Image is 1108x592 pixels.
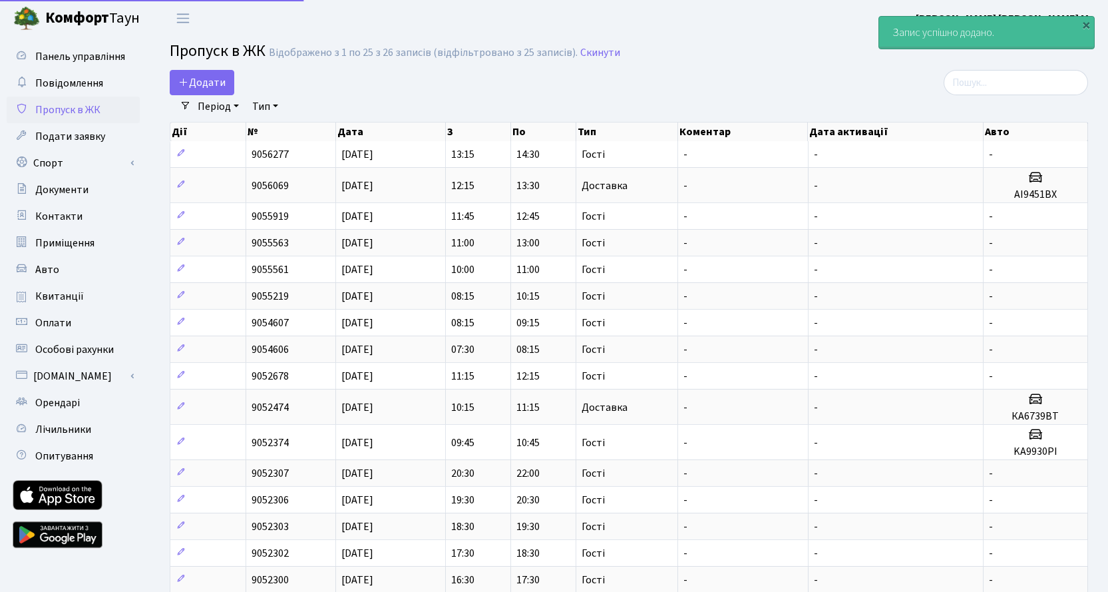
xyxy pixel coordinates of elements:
[341,493,373,507] span: [DATE]
[451,466,474,481] span: 20:30
[683,289,687,304] span: -
[35,262,59,277] span: Авто
[580,47,620,59] a: Скинути
[814,519,818,534] span: -
[944,70,1088,95] input: Пошук...
[35,103,100,117] span: Пропуск в ЖК
[683,519,687,534] span: -
[252,147,289,162] span: 9056277
[989,262,993,277] span: -
[582,264,605,275] span: Гості
[252,519,289,534] span: 9052303
[451,209,474,224] span: 11:45
[7,176,140,203] a: Документи
[451,289,474,304] span: 08:15
[808,123,983,141] th: Дата активації
[582,438,605,448] span: Гості
[989,573,993,587] span: -
[252,289,289,304] span: 9055219
[341,519,373,534] span: [DATE]
[582,318,605,328] span: Гості
[7,97,140,123] a: Пропуск в ЖК
[252,236,289,250] span: 9055563
[582,468,605,479] span: Гості
[989,342,993,357] span: -
[252,316,289,330] span: 9054607
[341,573,373,587] span: [DATE]
[341,147,373,162] span: [DATE]
[451,546,474,561] span: 17:30
[7,443,140,469] a: Опитування
[516,178,540,193] span: 13:30
[341,546,373,561] span: [DATE]
[582,402,628,413] span: Доставка
[170,39,266,63] span: Пропуск в ЖК
[576,123,678,141] th: Тип
[451,573,474,587] span: 16:30
[252,262,289,277] span: 9055561
[516,342,540,357] span: 08:15
[7,283,140,310] a: Квитанції
[35,182,89,197] span: Документи
[814,236,818,250] span: -
[516,493,540,507] span: 20:30
[516,573,540,587] span: 17:30
[451,342,474,357] span: 07:30
[683,369,687,384] span: -
[35,236,94,250] span: Приміщення
[516,400,540,415] span: 11:15
[451,236,474,250] span: 11:00
[170,123,246,141] th: Дії
[341,316,373,330] span: [DATE]
[341,262,373,277] span: [DATE]
[7,70,140,97] a: Повідомлення
[341,342,373,357] span: [DATE]
[814,342,818,357] span: -
[989,289,993,304] span: -
[814,369,818,384] span: -
[582,238,605,248] span: Гості
[683,262,687,277] span: -
[7,150,140,176] a: Спорт
[582,495,605,505] span: Гості
[451,178,474,193] span: 12:15
[814,289,818,304] span: -
[252,466,289,481] span: 9052307
[814,178,818,193] span: -
[7,336,140,363] a: Особові рахунки
[683,573,687,587] span: -
[7,363,140,390] a: [DOMAIN_NAME]
[511,123,576,141] th: По
[989,236,993,250] span: -
[178,75,226,90] span: Додати
[7,203,140,230] a: Контакти
[166,7,200,29] button: Переключити навігацію
[7,390,140,416] a: Орендарі
[814,316,818,330] span: -
[814,573,818,587] span: -
[341,236,373,250] span: [DATE]
[341,400,373,415] span: [DATE]
[989,316,993,330] span: -
[516,519,540,534] span: 19:30
[247,95,283,118] a: Тип
[516,262,540,277] span: 11:00
[582,575,605,585] span: Гості
[989,369,993,384] span: -
[252,436,289,450] span: 9052374
[989,410,1082,423] h5: КА6739ВТ
[7,310,140,336] a: Оплати
[451,262,474,277] span: 10:00
[582,291,605,302] span: Гості
[7,123,140,150] a: Подати заявку
[35,209,83,224] span: Контакти
[7,416,140,443] a: Лічильники
[582,180,628,191] span: Доставка
[252,573,289,587] span: 9052300
[252,209,289,224] span: 9055919
[446,123,511,141] th: З
[170,70,234,95] a: Додати
[451,400,474,415] span: 10:15
[516,236,540,250] span: 13:00
[192,95,244,118] a: Період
